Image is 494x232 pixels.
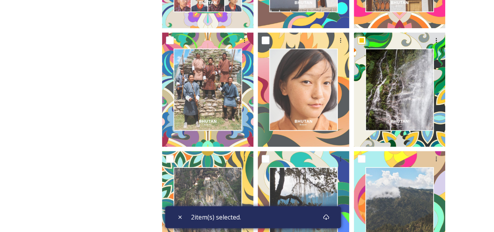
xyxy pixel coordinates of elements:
[162,32,253,147] img: Bhutan_Believe_800_1000_11.jpg
[258,32,349,147] img: Bhutan_Believe_800_1000_9.jpg
[191,212,241,222] span: 2 item(s) selected.
[354,32,445,147] img: Bhutan_Believe_800_1000_3.jpg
